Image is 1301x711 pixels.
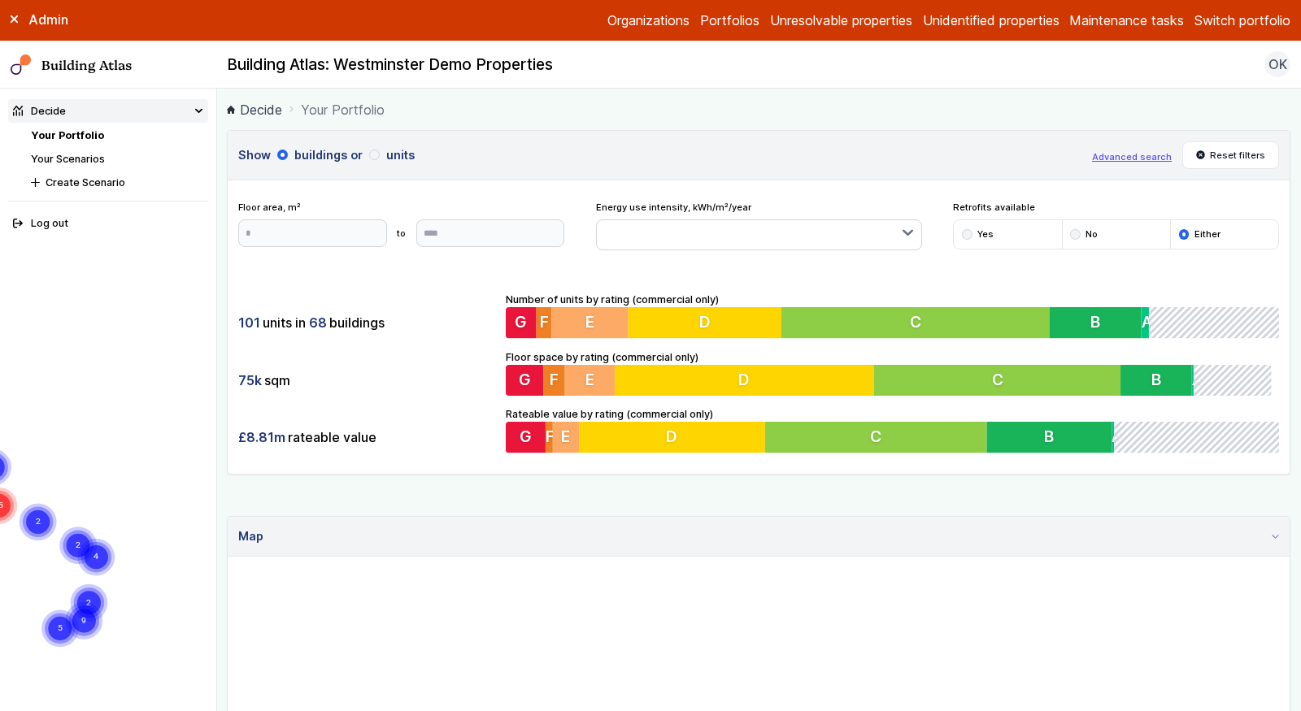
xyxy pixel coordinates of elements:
span: B [1090,313,1100,332]
summary: Decide [8,99,208,123]
span: C [910,313,921,332]
span: E [585,313,594,332]
span: D [667,427,678,447]
div: units in buildings [238,307,495,338]
button: B [1127,365,1199,396]
span: A [1112,427,1123,447]
div: Number of units by rating (commercial only) [506,292,1279,339]
button: B [987,422,1112,453]
h3: Show [238,146,1081,164]
span: E [562,427,571,447]
button: B [1050,307,1142,338]
span: £8.81m [238,428,285,446]
span: 75k [238,371,262,389]
button: F [544,365,566,396]
a: Unresolvable properties [770,11,912,30]
span: B [1045,427,1055,447]
span: D [699,313,711,332]
button: A [1112,422,1115,453]
button: Log out [8,212,208,236]
span: F [550,370,559,389]
button: Advanced search [1092,150,1172,163]
a: Your Scenarios [31,153,105,165]
button: E [553,422,579,453]
div: Floor space by rating (commercial only) [506,349,1279,397]
button: OK [1264,51,1290,77]
a: Maintenance tasks [1069,11,1184,30]
span: G [519,370,531,389]
button: G [506,307,537,338]
span: C [870,427,881,447]
button: F [537,307,552,338]
button: G [506,365,544,396]
span: F [540,313,549,332]
button: G [506,422,546,453]
div: Energy use intensity, kWh/m²/year [596,201,922,250]
button: E [552,307,629,338]
button: E [565,365,616,396]
div: sqm [238,365,495,396]
button: A [1142,307,1149,338]
span: G [520,427,532,447]
span: F [546,427,555,447]
a: Unidentified properties [923,11,1060,30]
button: Reset filters [1182,141,1280,169]
div: Decide [13,103,66,119]
span: D [741,370,752,389]
span: A [1142,313,1152,332]
summary: Map [228,517,1290,557]
button: D [629,307,781,338]
button: C [765,422,987,453]
button: D [579,422,765,453]
a: Portfolios [700,11,759,30]
a: Organizations [607,11,690,30]
form: to [238,219,564,247]
button: A [1199,365,1200,396]
span: C [997,370,1008,389]
button: Create Scenario [26,171,208,194]
span: 68 [309,314,327,332]
button: D [616,365,877,396]
span: OK [1268,54,1287,74]
div: Rateable value by rating (commercial only) [506,406,1279,453]
a: Decide [227,100,282,119]
button: C [781,307,1050,338]
button: F [546,422,553,453]
span: G [515,313,527,332]
div: Floor area, m² [238,201,564,246]
a: Your Portfolio [31,129,104,141]
img: main-0bbd2752.svg [11,54,32,76]
span: B [1158,370,1168,389]
button: Switch portfolio [1194,11,1290,30]
h2: Building Atlas: Westminster Demo Properties [227,54,553,76]
button: C [878,365,1127,396]
span: Retrofits available [953,201,1279,214]
span: A [1199,370,1209,389]
span: Your Portfolio [301,100,385,119]
div: rateable value [238,422,495,453]
span: E [586,370,595,389]
span: 101 [238,314,260,332]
